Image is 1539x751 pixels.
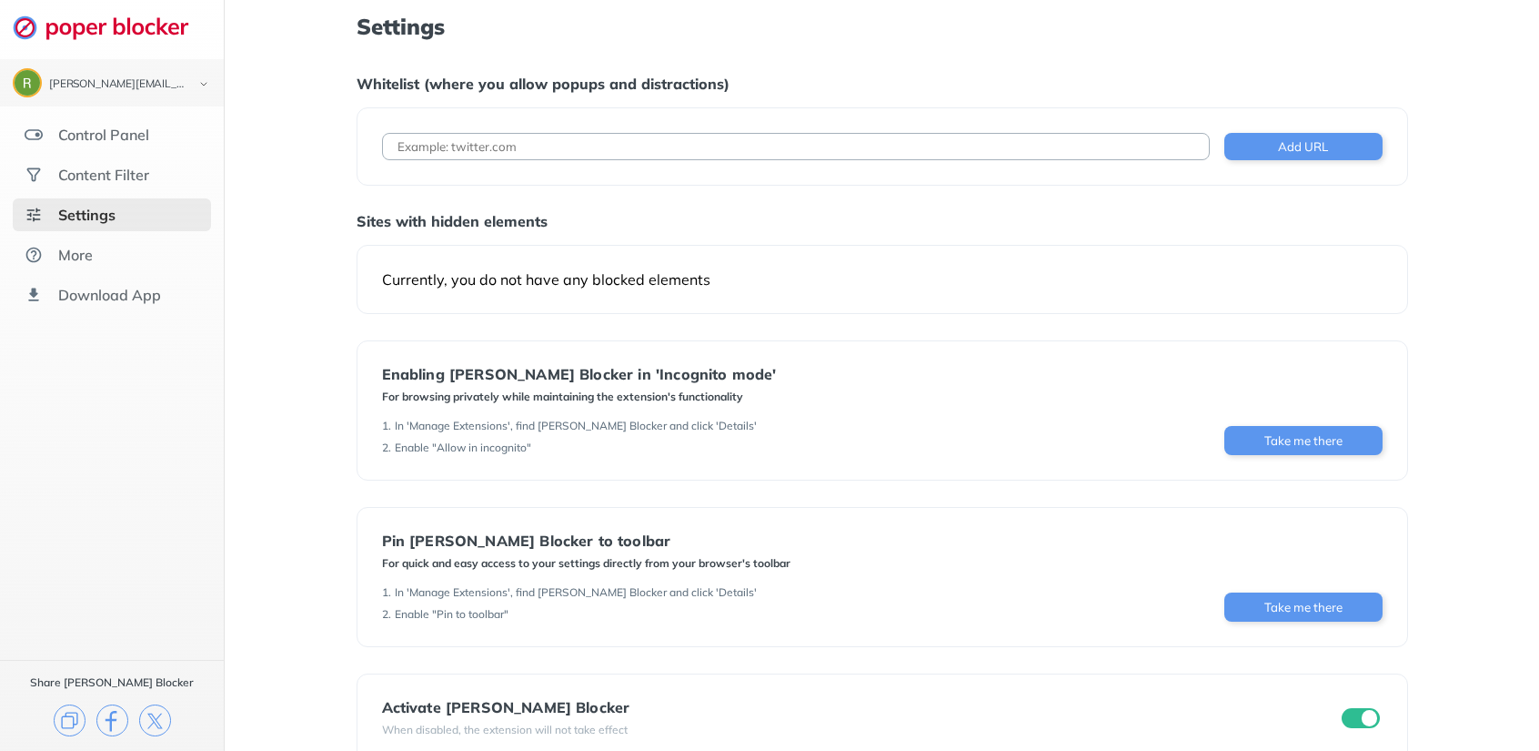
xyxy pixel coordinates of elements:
img: facebook.svg [96,705,128,736]
div: Enabling [PERSON_NAME] Blocker in 'Incognito mode' [382,366,777,382]
div: 2 . [382,441,391,455]
img: copy.svg [54,705,85,736]
div: Enable "Pin to toolbar" [395,607,508,622]
div: Currently, you do not have any blocked elements [382,270,1383,289]
div: 1 . [382,419,391,433]
button: Add URL [1224,133,1383,160]
div: When disabled, the extension will not take effect [382,723,630,737]
div: More [58,246,93,264]
img: ACg8ocICywqiu4xaNT9CXdJmhQK2khsOOmlxDyFAMya8nDy8HGSLMA=s96-c [15,70,40,96]
img: settings-selected.svg [25,206,43,224]
div: Pin [PERSON_NAME] Blocker to toolbar [382,533,790,549]
img: features.svg [25,126,43,144]
div: For quick and easy access to your settings directly from your browser's toolbar [382,556,790,571]
div: Settings [58,206,116,224]
img: x.svg [139,705,171,736]
div: Download App [58,286,161,304]
div: For browsing privately while maintaining the extension's functionality [382,390,777,404]
div: In 'Manage Extensions', find [PERSON_NAME] Blocker and click 'Details' [395,419,757,433]
div: Enable "Allow in incognito" [395,441,531,455]
img: about.svg [25,246,43,264]
div: 1 . [382,585,391,600]
input: Example: twitter.com [382,133,1210,160]
div: In 'Manage Extensions', find [PERSON_NAME] Blocker and click 'Details' [395,585,757,600]
div: reinaldo.barillas@gmail.com [49,78,184,91]
button: Take me there [1224,593,1383,622]
div: Share [PERSON_NAME] Blocker [30,675,194,690]
img: chevron-bottom-black.svg [193,75,215,94]
div: Control Panel [58,126,149,144]
h1: Settings [357,15,1408,38]
div: Activate [PERSON_NAME] Blocker [382,699,630,715]
img: social.svg [25,166,43,184]
div: Content Filter [58,166,149,184]
div: Sites with hidden elements [357,212,1408,230]
img: logo-webpage.svg [13,15,208,40]
button: Take me there [1224,426,1383,455]
div: Whitelist (where you allow popups and distractions) [357,75,1408,93]
img: download-app.svg [25,286,43,304]
div: 2 . [382,607,391,622]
